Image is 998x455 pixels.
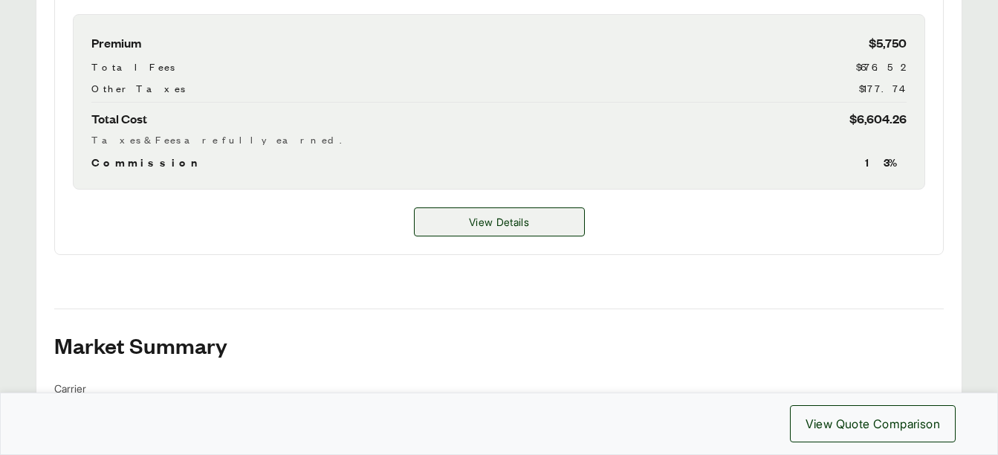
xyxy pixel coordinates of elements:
span: $5,750 [869,33,907,53]
span: Commission [91,153,204,171]
span: $676.52 [856,59,907,74]
button: View Details [414,207,585,236]
a: Option A details [414,207,585,236]
button: View Quote Comparison [790,405,956,442]
span: Premium [91,33,141,53]
span: Other Taxes [91,80,185,96]
span: 13 % [865,153,907,171]
h2: Market Summary [54,333,944,357]
span: Total Fees [91,59,175,74]
span: $6,604.26 [849,109,907,129]
span: View Quote Comparison [806,415,940,433]
span: $177.74 [859,80,907,96]
span: Total Cost [91,109,147,129]
div: Taxes & Fees are fully earned. [91,132,907,147]
span: Carrier [54,381,123,396]
span: View Details [469,214,529,230]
